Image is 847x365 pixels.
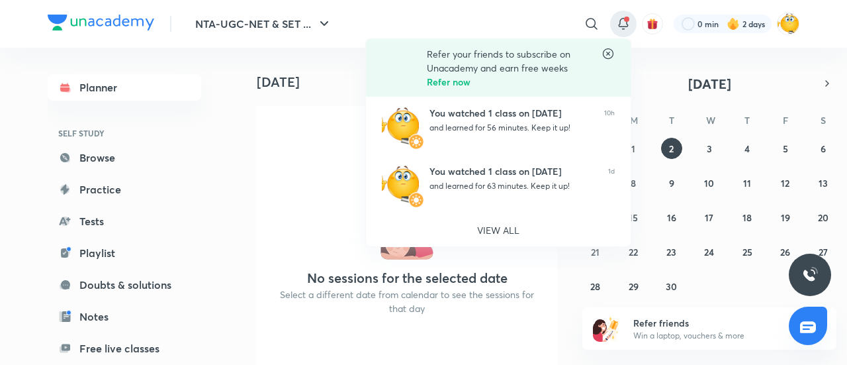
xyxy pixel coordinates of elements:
a: AvatarAvatarYou watched 1 class on [DATE]and learned for 56 minutes. Keep it up!10h [366,97,631,155]
h6: Refer now [427,75,602,89]
a: AvatarAvatarYou watched 1 class on [DATE]and learned for 63 minutes. Keep it up!1d [366,155,631,213]
p: VIEW ALL [477,223,519,237]
img: Avatar [382,166,419,203]
div: You watched 1 class on [DATE] [429,166,598,178]
img: Avatar [382,107,419,144]
img: Referral [382,47,422,87]
p: Refer your friends to subscribe on Unacademy and earn free weeks [427,47,602,75]
span: 1d [608,166,615,203]
img: Avatar [408,134,424,150]
img: Avatar [408,192,424,208]
div: You watched 1 class on [DATE] [429,107,594,119]
div: and learned for 56 minutes. Keep it up! [429,122,594,134]
span: 10h [604,107,615,144]
div: and learned for 63 minutes. Keep it up! [429,180,598,192]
